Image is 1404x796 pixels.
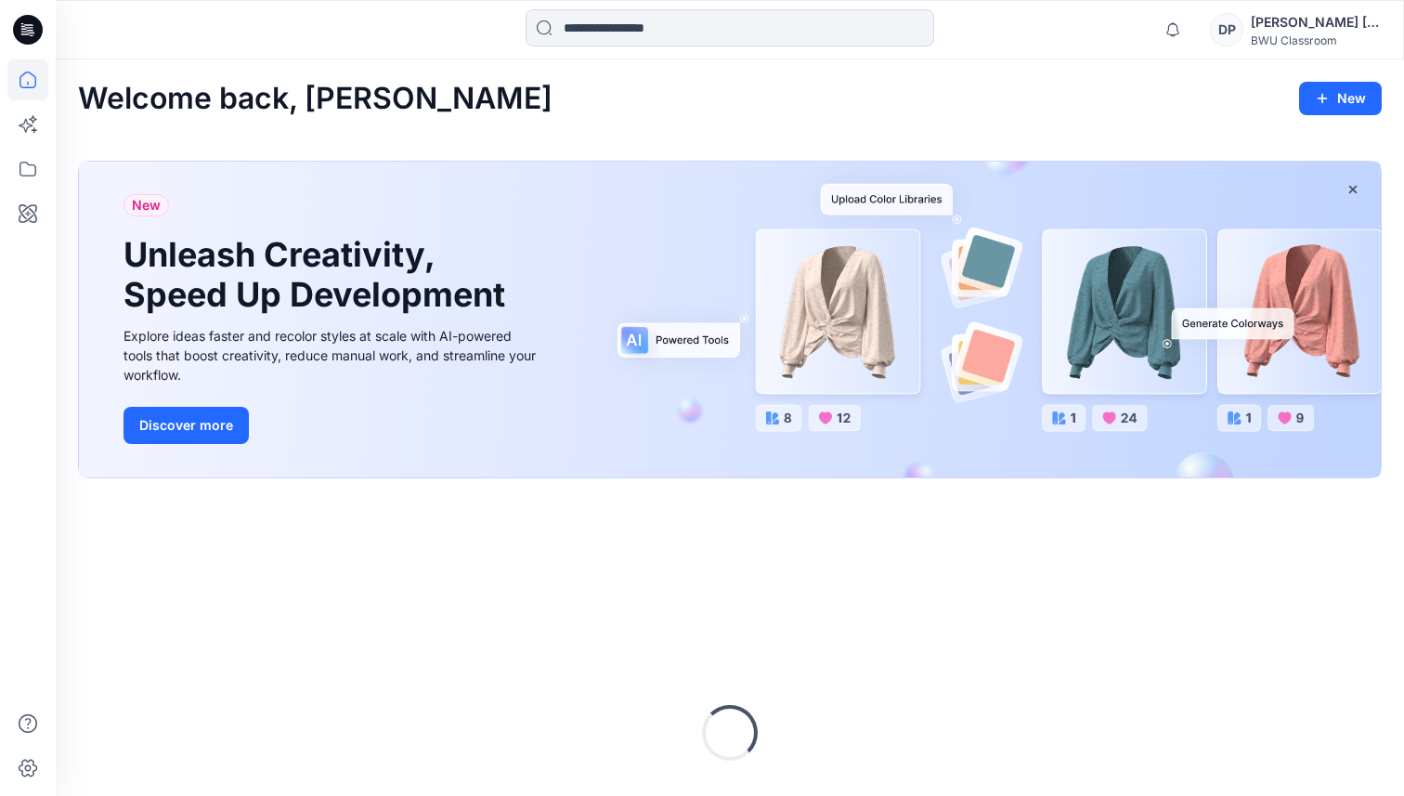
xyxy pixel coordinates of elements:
[123,326,541,385] div: Explore ideas faster and recolor styles at scale with AI-powered tools that boost creativity, red...
[1210,13,1243,46] div: DP
[1299,82,1382,115] button: New
[1251,11,1381,33] div: [PERSON_NAME] [PERSON_NAME]
[123,235,513,315] h1: Unleash Creativity, Speed Up Development
[123,407,249,444] button: Discover more
[78,82,552,116] h2: Welcome back, [PERSON_NAME]
[1251,33,1381,47] div: BWU Classroom
[123,407,541,444] a: Discover more
[132,194,161,216] span: New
